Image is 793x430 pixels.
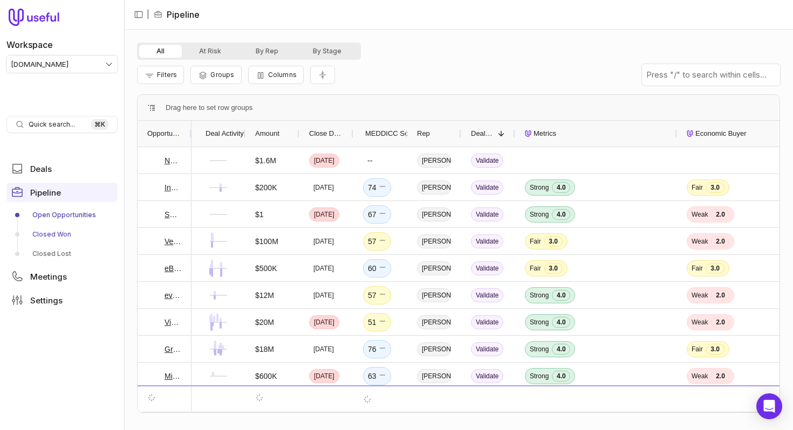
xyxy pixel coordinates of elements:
a: Meetings [6,267,118,286]
span: Deals [30,165,52,173]
span: Validate [471,181,503,195]
span: 2.0 [711,371,729,382]
span: Meetings [30,273,67,281]
span: 2.0 [711,209,729,220]
span: Opportunity [147,127,182,140]
div: 60 [368,262,386,275]
span: [PERSON_NAME] [417,369,452,383]
span: 4.0 [552,209,570,220]
span: [PERSON_NAME] [417,207,452,221]
span: Economic Buyer [695,127,747,140]
span: Groups [210,71,234,79]
span: Validate [471,369,503,383]
span: Deal Activity [206,127,244,140]
time: [DATE] [313,291,334,300]
a: LH Industries [165,397,182,410]
a: Pipeline [6,183,118,202]
button: All [139,45,182,58]
span: $200K [255,181,277,194]
span: $20K [255,397,273,410]
span: $100M [255,235,278,248]
span: 4.0 [552,344,570,355]
span: Validate [471,154,503,168]
button: Group Pipeline [190,66,241,84]
span: 4.0 [552,398,570,408]
div: 74 [368,181,386,194]
span: Weak [692,318,708,327]
div: 51 [368,316,386,329]
span: [PERSON_NAME] [417,181,452,195]
a: everup [165,289,182,302]
span: | [147,8,149,21]
span: Metrics [534,127,556,140]
span: $500K [255,262,277,275]
span: MEDDICC Score [365,127,418,140]
a: Deals [6,159,118,178]
span: Validate [471,315,503,329]
span: Strong [530,345,549,353]
span: $1.6M [255,154,276,167]
div: Row Groups [166,101,252,114]
span: Weak [692,210,708,219]
span: [PERSON_NAME] [417,315,452,329]
span: Rep [417,127,430,140]
span: Fair [530,264,541,273]
li: Pipeline [154,8,200,21]
span: [PERSON_NAME] [417,396,452,410]
span: [PERSON_NAME] [417,288,452,302]
div: MEDDICC Score [363,121,398,147]
a: Vivint Smart Home - Outbound - Target Account Deal [165,316,182,329]
a: Nmible Ltd. [165,154,182,167]
span: Strong [530,399,549,407]
div: Metrics [525,121,667,147]
span: Quick search... [29,120,75,129]
button: By Stage [296,45,359,58]
time: [DATE] [313,264,334,273]
time: [DATE] [313,345,334,353]
a: Closed Won [6,226,118,243]
span: Weak [692,237,708,246]
kbd: ⌘ K [91,119,108,130]
span: No change [379,345,386,353]
span: 3.0 [706,344,724,355]
time: [DATE] [314,318,334,327]
button: Collapse sidebar [131,6,147,23]
button: Collapse all rows [310,66,335,85]
span: No change [379,291,386,300]
time: [DATE] [314,210,334,219]
span: Weak [692,372,708,380]
div: Open Intercom Messenger [756,393,782,419]
span: 3.0 [706,182,724,193]
span: 2.0 [711,290,729,301]
span: Deal Stage [471,127,494,140]
span: Fair [692,264,703,273]
span: [PERSON_NAME] [417,342,452,356]
span: [PERSON_NAME] [417,261,452,275]
span: 3.0 [544,236,563,247]
span: 2.0 [711,317,729,328]
div: -- [367,154,372,167]
span: Weak [692,399,708,407]
button: Columns [248,66,304,84]
input: Press "/" to search within cells... [642,64,780,86]
span: No change [379,318,386,327]
span: [PERSON_NAME] [417,154,452,168]
span: Strong [530,318,549,327]
label: Workspace [6,38,53,51]
button: At Risk [182,45,238,58]
span: No change [379,237,386,246]
span: 2.0 [711,236,729,247]
div: 67 [368,208,386,221]
a: Microblink [165,370,182,383]
span: Validate [471,396,503,410]
time: [DATE] [313,237,334,246]
span: [PERSON_NAME] [417,234,452,248]
span: 2.0 [711,398,729,408]
a: IncentIT [165,181,182,194]
span: Filters [157,71,177,79]
a: Closed Lost [6,245,118,262]
a: Open Opportunities [6,206,118,224]
span: No change [379,264,386,273]
span: Fair [692,183,703,192]
span: Validate [471,288,503,302]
